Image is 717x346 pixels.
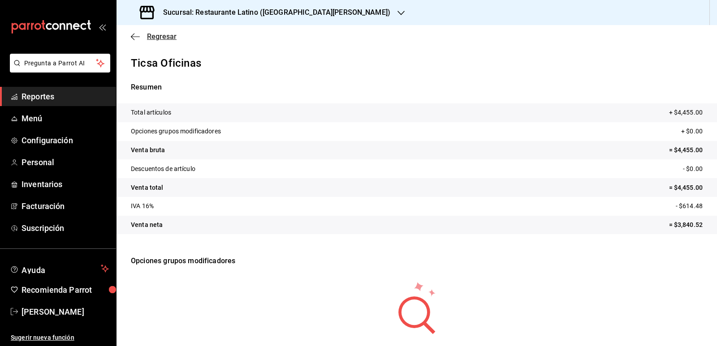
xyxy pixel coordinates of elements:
p: = $4,455.00 [669,145,703,155]
span: Configuración [22,134,109,146]
p: + $0.00 [681,127,703,136]
span: Ayuda [22,263,97,274]
p: - $0.00 [683,164,703,174]
a: Pregunta a Parrot AI [6,65,110,74]
p: Ticsa Oficinas [131,55,703,71]
span: [PERSON_NAME] [22,306,109,318]
p: = $3,840.52 [669,220,703,230]
p: Venta bruta [131,145,165,155]
span: Personal [22,156,109,168]
button: open_drawer_menu [99,23,106,30]
span: Sugerir nueva función [11,333,109,342]
p: = $4,455.00 [669,183,703,192]
span: Facturación [22,200,109,212]
p: Opciones grupos modificadores [131,127,221,136]
span: Suscripción [22,222,109,234]
span: Menú [22,112,109,124]
p: - $614.48 [676,201,703,211]
span: Inventarios [22,178,109,190]
span: Reportes [22,90,109,103]
p: Total artículos [131,108,171,117]
button: Pregunta a Parrot AI [10,54,110,73]
p: Venta neta [131,220,163,230]
p: Resumen [131,82,703,93]
p: Opciones grupos modificadores [131,245,703,277]
p: Descuentos de artículo [131,164,195,174]
p: IVA 16% [131,201,154,211]
span: Regresar [147,32,177,41]
p: Venta total [131,183,163,192]
p: + $4,455.00 [669,108,703,117]
span: Recomienda Parrot [22,284,109,296]
span: Pregunta a Parrot AI [24,59,96,68]
button: Regresar [131,32,177,41]
h3: Sucursal: Restaurante Latino ([GEOGRAPHIC_DATA][PERSON_NAME]) [156,7,390,18]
